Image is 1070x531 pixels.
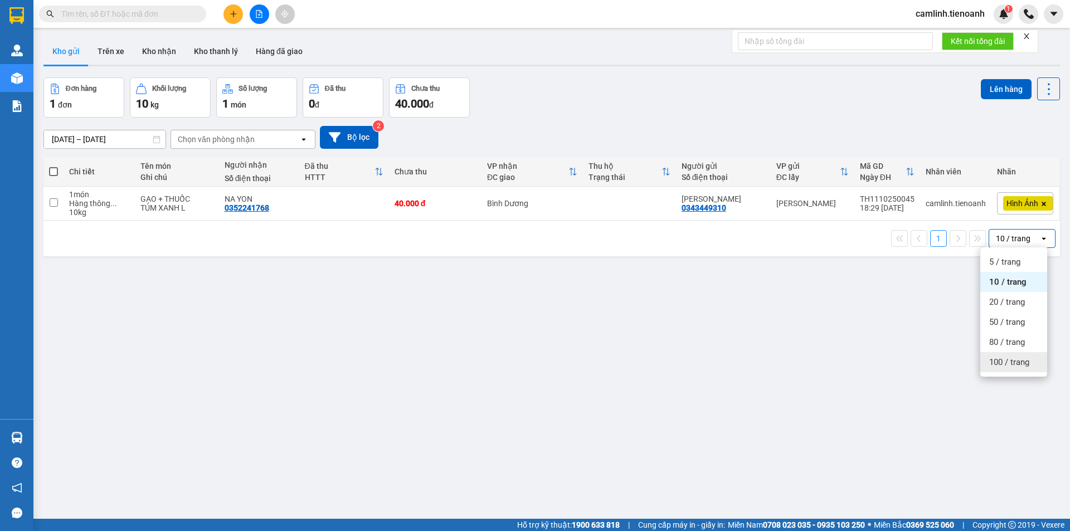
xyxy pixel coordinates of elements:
div: Trạng thái [588,173,661,182]
th: Toggle SortBy [481,157,583,187]
span: đ [315,100,319,109]
div: 18:29 [DATE] [860,203,915,212]
button: Khối lượng10kg [130,77,211,118]
span: 5 / trang [989,256,1020,267]
span: Cung cấp máy in - giấy in: [638,519,725,531]
span: Hình Ảnh [1006,198,1038,208]
div: Người nhận [225,160,294,169]
input: Select a date range. [44,130,166,148]
div: Nhân viên [926,167,986,176]
ul: Menu [980,247,1047,377]
span: | [962,519,964,531]
button: Đơn hàng1đơn [43,77,124,118]
button: Chưa thu40.000đ [389,77,470,118]
div: TÚM XANH L [140,203,213,212]
button: file-add [250,4,269,24]
span: 20 / trang [989,296,1025,308]
span: ⚪️ [868,523,871,527]
div: 0352241768 [225,203,269,212]
div: Số điện thoại [225,174,294,183]
div: Khối lượng [152,85,186,92]
span: Kết nối tổng đài [951,35,1005,47]
button: Hàng đã giao [247,38,312,65]
div: Đơn hàng [66,85,96,92]
button: Trên xe [89,38,133,65]
span: search [46,10,54,18]
span: notification [12,483,22,493]
div: 40.000 đ [395,199,476,208]
span: đ [429,100,434,109]
div: Chi tiết [69,167,129,176]
span: kg [150,100,159,109]
span: 1 [50,97,56,110]
button: Bộ lọc [320,126,378,149]
span: camlinh.tienoanh [907,7,994,21]
div: Nhãn [997,167,1053,176]
div: Mã GD [860,162,906,170]
button: Kho nhận [133,38,185,65]
svg: open [1039,234,1048,243]
div: 0343449310 [682,203,726,212]
button: Kết nối tổng đài [942,32,1014,50]
button: Số lượng1món [216,77,297,118]
button: Kho gửi [43,38,89,65]
div: VP gửi [776,162,840,170]
strong: 0708 023 035 - 0935 103 250 [763,520,865,529]
th: Toggle SortBy [854,157,920,187]
div: 10 kg [69,208,129,217]
div: TH1110250045 [860,194,915,203]
th: Toggle SortBy [771,157,854,187]
button: aim [275,4,295,24]
span: close [1023,32,1030,40]
span: | [628,519,630,531]
span: caret-down [1049,9,1059,19]
button: 1 [930,230,947,247]
div: Thu hộ [588,162,661,170]
div: Chưa thu [395,167,476,176]
div: 10 / trang [996,233,1030,244]
span: file-add [255,10,263,18]
div: ĐC giao [487,173,568,182]
img: phone-icon [1024,9,1034,19]
th: Toggle SortBy [583,157,675,187]
div: VP nhận [487,162,568,170]
input: Tìm tên, số ĐT hoặc mã đơn [61,8,193,20]
div: GẠO + THUỐC [140,194,213,203]
span: 80 / trang [989,337,1025,348]
div: Ghi chú [140,173,213,182]
div: Tên món [140,162,213,170]
button: caret-down [1044,4,1063,24]
div: HTTT [305,173,374,182]
div: camlinh.tienoanh [926,199,986,208]
span: 10 [136,97,148,110]
button: Kho thanh lý [185,38,247,65]
div: Số điện thoại [682,173,765,182]
span: ... [110,199,117,208]
span: 1 [1006,5,1010,13]
span: question-circle [12,457,22,468]
img: solution-icon [11,100,23,112]
span: 10 / trang [989,276,1027,288]
svg: open [299,135,308,144]
img: logo-vxr [9,7,24,24]
button: plus [223,4,243,24]
span: 40.000 [395,97,429,110]
span: 0 [309,97,315,110]
div: 1 món [69,190,129,199]
strong: 0369 525 060 [906,520,954,529]
img: warehouse-icon [11,432,23,444]
div: Đã thu [325,85,346,92]
div: Bình Dương [487,199,577,208]
span: 100 / trang [989,357,1029,368]
div: Hàng thông thường [69,199,129,208]
span: món [231,100,246,109]
div: Số lượng [239,85,267,92]
strong: 1900 633 818 [572,520,620,529]
img: warehouse-icon [11,45,23,56]
span: message [12,508,22,518]
button: Lên hàng [981,79,1032,99]
div: [PERSON_NAME] [776,199,849,208]
div: Đã thu [305,162,374,170]
th: Toggle SortBy [299,157,389,187]
span: đơn [58,100,72,109]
